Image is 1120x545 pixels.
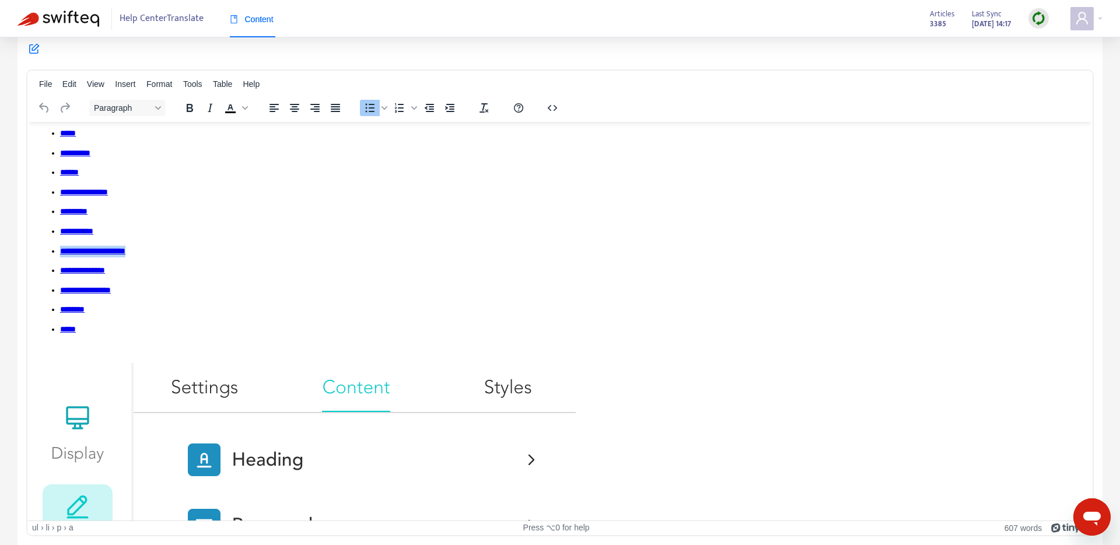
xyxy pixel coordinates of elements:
div: a [69,523,73,533]
button: Decrease indent [419,100,439,116]
div: › [52,523,55,533]
button: Justify [325,100,345,116]
button: Redo [55,100,75,116]
img: sync.dc5367851b00ba804db3.png [1031,11,1046,26]
div: p [57,523,61,533]
button: Align left [264,100,284,116]
strong: 3385 [930,18,946,30]
button: Align right [305,100,325,116]
img: Swifteq [17,11,99,27]
a: Powered by Tiny [1051,523,1080,532]
button: Undo [34,100,54,116]
span: Edit [62,79,76,89]
div: Text color Black [220,100,250,116]
strong: [DATE] 14:17 [972,18,1011,30]
span: Help [243,79,260,89]
button: Align center [285,100,304,116]
span: Format [146,79,172,89]
div: Bullet list [360,100,389,116]
div: Press ⌥0 for help [381,523,731,533]
button: Bold [180,100,199,116]
button: 607 words [1005,523,1042,533]
div: Numbered list [390,100,419,116]
span: File [39,79,52,89]
div: li [46,523,50,533]
span: Last Sync [972,8,1002,20]
span: Help Center Translate [120,8,204,30]
span: Content [230,15,274,24]
button: Increase indent [440,100,460,116]
span: View [87,79,104,89]
button: Italic [200,100,220,116]
iframe: Button to launch messaging window [1073,498,1111,536]
button: Clear formatting [474,100,494,116]
span: Tools [183,79,202,89]
button: Help [509,100,528,116]
span: Table [213,79,232,89]
div: › [64,523,66,533]
span: book [230,15,238,23]
span: Insert [115,79,135,89]
button: Block Paragraph [89,100,165,116]
span: user [1075,11,1089,25]
span: Paragraph [94,103,151,113]
iframe: Rich Text Area [27,122,1093,520]
span: Articles [930,8,954,20]
div: › [41,523,44,533]
div: ul [32,523,38,533]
